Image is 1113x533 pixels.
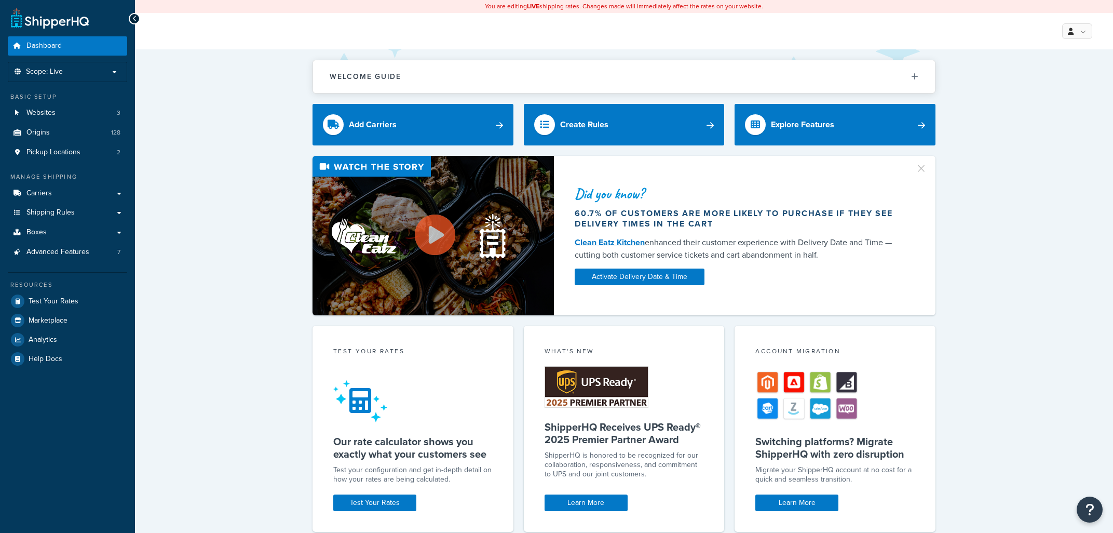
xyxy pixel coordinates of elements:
button: Open Resource Center [1077,497,1103,523]
span: Scope: Live [26,68,63,76]
a: Test Your Rates [333,495,416,511]
div: Manage Shipping [8,172,127,181]
div: Test your rates [333,347,493,358]
li: Advanced Features [8,243,127,262]
button: Welcome Guide [313,60,935,93]
div: 60.7% of customers are more likely to purchase if they see delivery times in the cart [575,208,903,229]
a: Add Carriers [313,104,513,145]
span: Pickup Locations [26,148,80,157]
p: ShipperHQ is honored to be recognized for our collaboration, responsiveness, and commitment to UP... [545,451,704,479]
h5: Switching platforms? Migrate ShipperHQ with zero disruption [755,435,915,460]
h5: Our rate calculator shows you exactly what your customers see [333,435,493,460]
div: Account Migration [755,347,915,358]
span: Carriers [26,189,52,198]
span: 7 [117,248,120,257]
span: Marketplace [29,316,67,325]
h5: ShipperHQ Receives UPS Ready® 2025 Premier Partner Award [545,421,704,446]
span: Origins [26,128,50,137]
a: Carriers [8,184,127,203]
a: Learn More [755,495,838,511]
div: enhanced their customer experience with Delivery Date and Time — cutting both customer service ti... [575,236,903,261]
span: 128 [111,128,120,137]
a: Help Docs [8,350,127,368]
div: Migrate your ShipperHQ account at no cost for a quick and seamless transition. [755,465,915,484]
div: Test your configuration and get in-depth detail on how your rates are being calculated. [333,465,493,484]
a: Test Your Rates [8,292,127,311]
a: Analytics [8,330,127,349]
span: Shipping Rules [26,208,75,217]
a: Create Rules [524,104,725,145]
span: Help Docs [29,355,62,364]
img: Video thumbnail [313,156,554,315]
div: Add Carriers [349,117,397,132]
li: Origins [8,123,127,142]
div: Create Rules [560,117,608,132]
a: Clean Eatz Kitchen [575,236,645,248]
a: Dashboard [8,36,127,56]
span: 3 [117,109,120,117]
div: Explore Features [771,117,834,132]
a: Shipping Rules [8,203,127,222]
a: Explore Features [735,104,935,145]
div: Did you know? [575,186,903,201]
div: What's New [545,347,704,358]
span: Dashboard [26,42,62,50]
a: Marketplace [8,311,127,330]
a: Activate Delivery Date & Time [575,269,704,285]
li: Websites [8,103,127,123]
span: Boxes [26,228,47,237]
li: Pickup Locations [8,143,127,162]
span: 2 [117,148,120,157]
a: Advanced Features7 [8,243,127,262]
b: LIVE [527,2,539,11]
span: Websites [26,109,56,117]
a: Pickup Locations2 [8,143,127,162]
a: Origins128 [8,123,127,142]
span: Advanced Features [26,248,89,257]
div: Resources [8,281,127,289]
div: Basic Setup [8,92,127,101]
h2: Welcome Guide [330,73,401,81]
span: Analytics [29,336,57,344]
span: Test Your Rates [29,297,78,306]
a: Boxes [8,223,127,242]
a: Websites3 [8,103,127,123]
a: Learn More [545,495,628,511]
